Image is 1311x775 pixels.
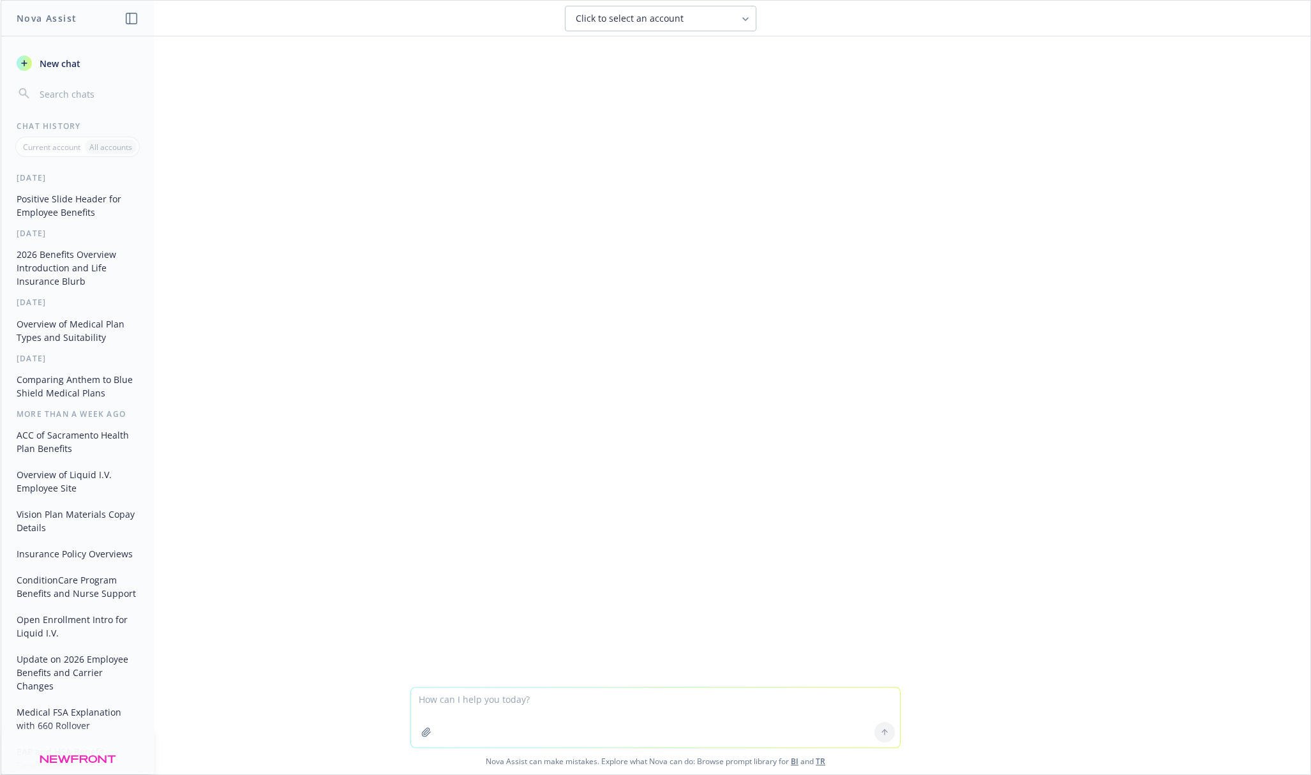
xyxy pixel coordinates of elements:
[1,297,154,308] div: [DATE]
[6,748,1305,774] span: Nova Assist can make mistakes. Explore what Nova can do: Browse prompt library for and
[1,409,154,419] div: More than a week ago
[11,464,144,499] button: Overview of Liquid I.V. Employee Site
[11,188,144,223] button: Positive Slide Header for Employee Benefits
[576,12,684,25] span: Click to select an account
[791,756,798,767] a: BI
[11,52,144,75] button: New chat
[11,609,144,643] button: Open Enrollment Intro for Liquid I.V.
[11,425,144,459] button: ACC of Sacramento Health Plan Benefits
[89,142,132,153] p: All accounts
[23,142,80,153] p: Current account
[37,85,139,103] input: Search chats
[1,172,154,183] div: [DATE]
[565,6,756,31] button: Click to select an account
[11,504,144,538] button: Vision Plan Materials Copay Details
[11,313,144,348] button: Overview of Medical Plan Types and Suitability
[816,756,825,767] a: TR
[17,11,77,25] h1: Nova Assist
[1,353,154,364] div: [DATE]
[1,121,154,132] div: Chat History
[11,569,144,604] button: ConditionCare Program Benefits and Nurse Support
[11,649,144,696] button: Update on 2026 Employee Benefits and Carrier Changes
[11,543,144,564] button: Insurance Policy Overviews
[11,244,144,292] button: 2026 Benefits Overview Introduction and Life Insurance Blurb
[37,57,80,70] span: New chat
[11,369,144,403] button: Comparing Anthem to Blue Shield Medical Plans
[11,702,144,736] button: Medical FSA Explanation with 660 Rollover
[1,228,154,239] div: [DATE]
